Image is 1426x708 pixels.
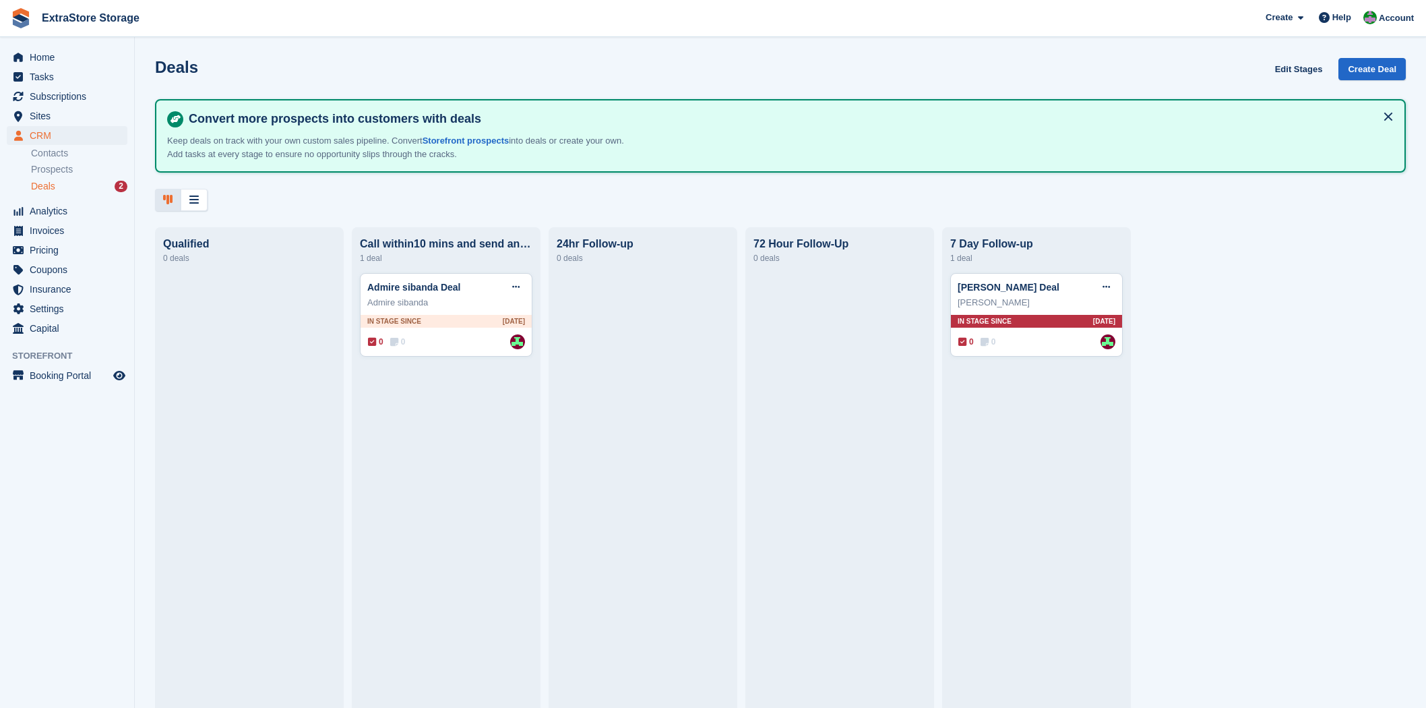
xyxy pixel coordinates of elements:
a: menu [7,260,127,279]
div: 72 Hour Follow-Up [753,238,926,250]
span: In stage since [958,316,1012,326]
h4: Convert more prospects into customers with deals [183,111,1394,127]
div: [PERSON_NAME] [958,296,1115,309]
div: 24hr Follow-up [557,238,729,250]
span: Deals [31,180,55,193]
a: [PERSON_NAME] Deal [958,282,1059,293]
span: [DATE] [1093,316,1115,326]
div: 0 deals [753,250,926,266]
div: 2 [115,181,127,192]
span: 0 [958,336,974,348]
div: 0 deals [557,250,729,266]
a: Create Deal [1338,58,1406,80]
div: 1 deal [360,250,532,266]
div: 7 Day Follow-up [950,238,1123,250]
span: Subscriptions [30,87,111,106]
a: Prospects [31,163,127,177]
span: Capital [30,319,111,338]
a: Preview store [111,367,127,384]
span: 0 [390,336,406,348]
span: In stage since [367,316,421,326]
span: Insurance [30,280,111,299]
a: Edit Stages [1270,58,1328,80]
a: Contacts [31,147,127,160]
span: Coupons [30,260,111,279]
div: 1 deal [950,250,1123,266]
span: Analytics [30,202,111,220]
a: menu [7,87,127,106]
div: Qualified [163,238,336,250]
img: Chelsea Parker [1100,334,1115,349]
span: 0 [368,336,383,348]
a: menu [7,221,127,240]
a: menu [7,202,127,220]
span: Create [1266,11,1293,24]
div: Call within10 mins and send an Intro email [360,238,532,250]
a: menu [7,241,127,260]
span: Settings [30,299,111,318]
h1: Deals [155,58,198,76]
a: menu [7,126,127,145]
a: menu [7,48,127,67]
span: Pricing [30,241,111,260]
a: Deals 2 [31,179,127,194]
span: Booking Portal [30,366,111,385]
a: menu [7,299,127,318]
img: Chelsea Parker [510,334,525,349]
span: Sites [30,107,111,125]
div: Admire sibanda [367,296,525,309]
span: CRM [30,126,111,145]
span: 0 [981,336,996,348]
a: menu [7,107,127,125]
span: Account [1379,11,1414,25]
img: Grant Daniel [1363,11,1377,24]
span: Home [30,48,111,67]
span: Storefront [12,349,134,363]
span: Tasks [30,67,111,86]
img: stora-icon-8386f47178a22dfd0bd8f6a31ec36ba5ce8667c1dd55bd0f319d3a0aa187defe.svg [11,8,31,28]
span: Invoices [30,221,111,240]
a: Admire sibanda Deal [367,282,461,293]
a: menu [7,319,127,338]
p: Keep deals on track with your own custom sales pipeline. Convert into deals or create your own. A... [167,134,639,160]
a: menu [7,366,127,385]
a: ExtraStore Storage [36,7,145,29]
a: Storefront prospects [423,136,509,146]
div: 0 deals [163,250,336,266]
a: menu [7,280,127,299]
a: menu [7,67,127,86]
span: Prospects [31,163,73,176]
span: [DATE] [503,316,525,326]
span: Help [1332,11,1351,24]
